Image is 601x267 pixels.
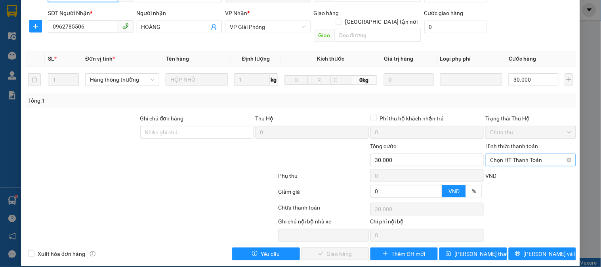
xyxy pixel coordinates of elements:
button: save[PERSON_NAME] thay đổi [439,248,507,260]
label: Cước giao hàng [424,10,464,16]
span: Hàng thông thường [90,74,154,86]
strong: Người gửi: [8,58,32,64]
span: VP gửi: [9,46,87,54]
span: VND [485,173,496,179]
div: SĐT Người Nhận [48,9,133,17]
input: 0 [384,73,434,86]
div: Giảm giá [277,187,369,201]
span: Giao [314,29,335,42]
span: [PERSON_NAME] và In [524,250,579,258]
div: Người nhận [137,9,222,17]
button: plusThêm ĐH mới [370,248,438,260]
span: save [446,251,451,257]
span: phone [122,23,129,29]
span: kg [270,73,278,86]
span: close-circle [567,158,572,162]
span: Chọn HT Thanh Toán [490,154,571,166]
label: Ghi chú đơn hàng [140,115,184,122]
input: VD: Bàn, Ghế [166,73,228,86]
button: delete [28,73,41,86]
div: Chưa thanh toán [277,203,369,217]
span: exclamation-circle [252,251,258,257]
button: checkGiao hàng [301,248,369,260]
span: % [472,188,476,195]
span: [GEOGRAPHIC_DATA] tận nơi [342,17,421,26]
input: R [307,75,331,85]
input: Dọc đường [335,29,421,42]
span: SL [48,55,54,62]
span: Đơn vị tính [85,55,115,62]
div: Tổng: 1 [28,96,233,105]
span: Kích thước [317,55,345,62]
span: Xuất hóa đơn hàng [34,250,88,258]
div: Phụ thu [277,172,369,185]
strong: Hotline : 0889 23 23 23 [87,27,138,33]
span: Website [77,36,96,42]
strong: PHIẾU GỬI HÀNG [80,17,145,25]
span: Thêm ĐH mới [391,250,425,258]
span: VP Giải Phóng [230,21,305,33]
span: Phí thu hộ khách nhận trả [377,114,447,123]
span: 437A Giải Phóng [32,46,86,54]
div: Ghi chú nội bộ nhà xe [278,217,368,229]
span: info-circle [90,251,95,257]
span: VP Nhận [225,10,247,16]
span: Yêu cầu [261,250,280,258]
strong: CÔNG TY TNHH VĨNH QUANG [59,7,166,15]
button: plus [565,73,573,86]
input: Ghi chú đơn hàng [140,126,254,139]
span: printer [515,251,521,257]
button: exclamation-circleYêu cầu [232,248,300,260]
input: D [284,75,308,85]
span: Thu Hộ [255,115,273,122]
div: Trạng thái Thu Hộ [485,114,576,123]
label: Hình thức thanh toán [485,143,538,149]
span: plus [30,23,42,29]
span: Chưa thu [490,126,571,138]
span: user-add [211,24,217,30]
th: Loại phụ phí [437,51,506,67]
img: logo [5,8,38,41]
span: Định lượng [242,55,270,62]
button: printer[PERSON_NAME] và In [509,248,576,260]
strong: : [DOMAIN_NAME] [77,34,147,42]
span: Cước hàng [509,55,536,62]
span: [PERSON_NAME] [34,58,77,64]
input: Cước giao hàng [424,21,488,33]
span: 0kg [351,75,377,85]
span: Giao hàng [314,10,339,16]
span: VND [448,188,460,195]
div: Chi phí nội bộ [370,217,484,229]
span: Tên hàng [166,55,189,62]
span: plus [383,251,388,257]
span: [PERSON_NAME] thay đổi [454,250,518,258]
input: C [330,75,351,85]
span: Tổng cước [370,143,397,149]
button: plus [29,20,42,32]
span: Giá trị hàng [384,55,413,62]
